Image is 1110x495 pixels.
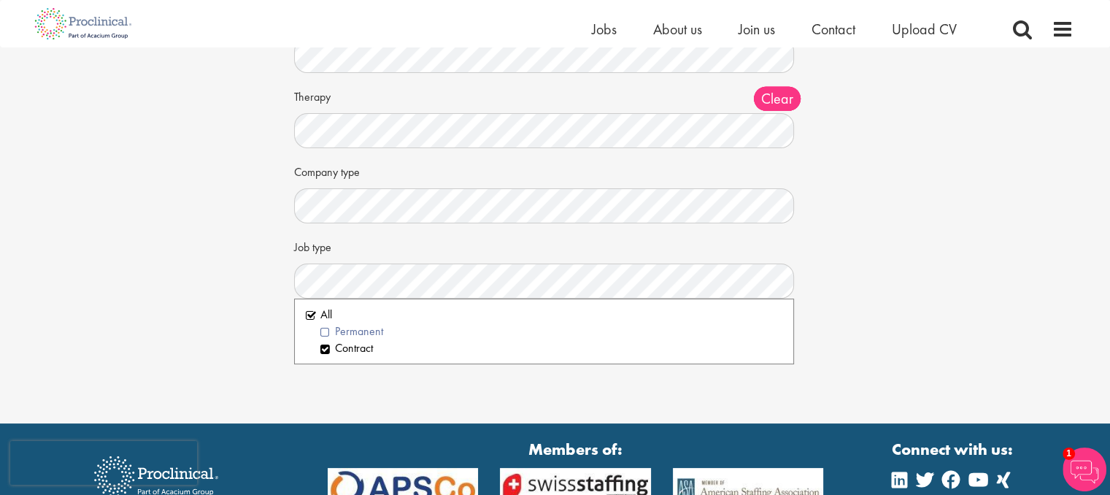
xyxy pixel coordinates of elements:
[892,438,1016,461] strong: Connect with us:
[812,20,855,39] a: Contact
[294,159,372,181] label: Company type
[294,234,372,256] label: Job type
[10,441,197,485] iframe: reCAPTCHA
[754,87,801,111] span: Clear
[1063,448,1106,491] img: Chatbot
[592,20,617,39] a: Jobs
[892,20,957,39] a: Upload CV
[1063,448,1075,460] span: 1
[739,20,775,39] a: Join us
[653,20,702,39] a: About us
[328,438,824,461] strong: Members of:
[320,323,783,340] li: Permanent
[306,307,783,323] li: All
[294,84,372,106] label: Therapy
[320,340,783,357] li: Contract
